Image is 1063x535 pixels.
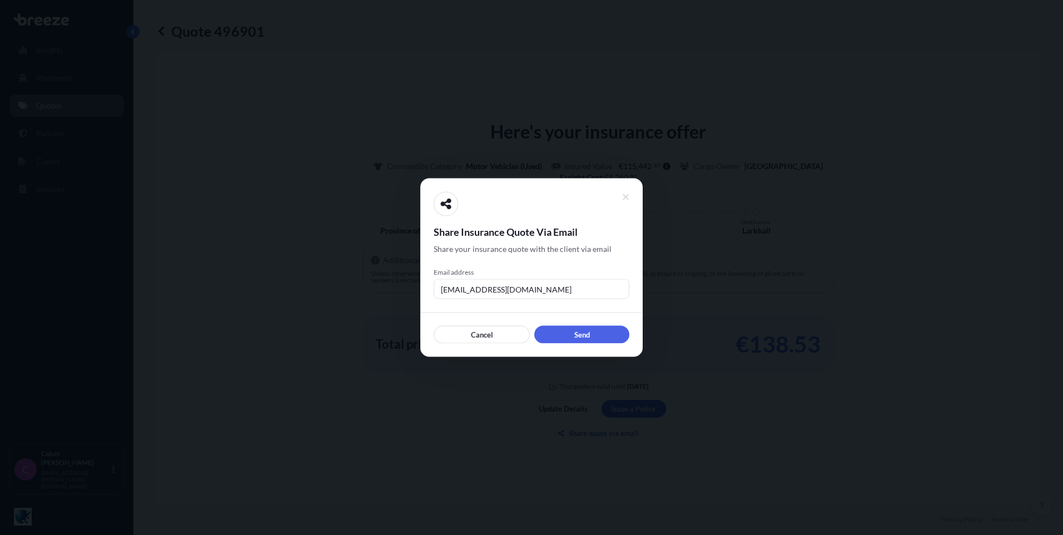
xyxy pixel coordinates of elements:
input: example@gmail.com [434,279,629,299]
span: Email address [434,268,629,277]
p: Cancel [471,329,493,340]
span: Share your insurance quote with the client via email [434,244,612,255]
button: Send [534,326,629,344]
p: Send [574,329,590,340]
button: Cancel [434,326,530,344]
span: Share Insurance Quote Via Email [434,225,629,239]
